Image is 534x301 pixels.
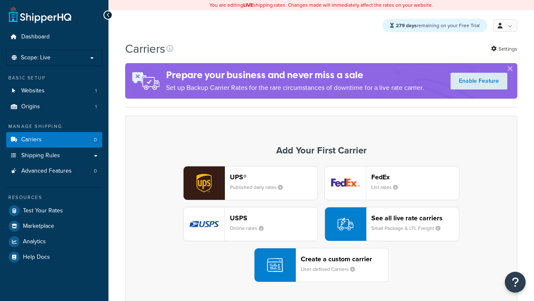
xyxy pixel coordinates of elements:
[23,223,54,230] span: Marketplace
[491,43,517,55] a: Settings
[6,163,102,179] li: Advanced Features
[6,250,102,265] a: Help Docs
[94,168,97,175] span: 0
[371,184,405,191] small: List rates
[166,82,424,94] p: Set up Backup Carrier Rates for the rare circumstances of downtime for a live rate carrier.
[301,265,362,273] small: User-defined Carriers
[230,224,270,232] small: Online rates
[325,166,459,200] button: fedEx logoFedExList rates
[6,132,102,148] li: Carriers
[183,166,318,200] button: ups logoUPS®Published daily rates
[371,173,459,181] header: FedEx
[6,74,102,82] div: Basic Setup
[338,216,353,232] img: icon-carrier-liverate-becf4550.svg
[9,6,71,23] a: ShipperHQ Home
[230,214,317,222] header: USPS
[301,255,388,263] header: Create a custom carrier
[505,272,526,293] button: Open Resource Center
[125,63,166,99] img: ad-rules-rateshop-fe6ec290ccb7230408bd80ed9643f0289d75e0ffd9eb532fc0e269fcd187b520.png
[451,73,507,89] a: Enable Feature
[21,87,45,94] span: Websites
[184,166,224,200] img: ups logo
[267,257,283,273] img: icon-carrier-custom-c93b8a24.svg
[21,33,50,41] span: Dashboard
[230,173,317,181] header: UPS®
[6,219,102,234] a: Marketplace
[6,163,102,179] a: Advanced Features 0
[23,254,50,261] span: Help Docs
[6,234,102,249] a: Analytics
[243,1,253,9] b: LIVE
[23,207,63,214] span: Test Your Rates
[134,145,509,156] h3: Add Your First Carrier
[6,148,102,163] a: Shipping Rules
[396,22,417,29] strong: 279 days
[6,99,102,115] a: Origins 1
[383,19,487,32] div: remaining on your Free Trial
[21,54,50,61] span: Scope: Live
[6,29,102,45] a: Dashboard
[230,184,290,191] small: Published daily rates
[21,136,42,143] span: Carriers
[95,87,97,94] span: 1
[95,103,97,110] span: 1
[254,248,389,282] button: Create a custom carrierUser-defined Carriers
[125,41,165,57] h1: Carriers
[23,238,46,245] span: Analytics
[6,99,102,115] li: Origins
[6,123,102,130] div: Manage Shipping
[6,203,102,218] a: Test Your Rates
[21,103,40,110] span: Origins
[6,132,102,148] a: Carriers 0
[184,207,224,241] img: usps logo
[325,207,459,241] button: See all live rate carriersSmall Package & LTL Freight
[325,166,366,200] img: fedEx logo
[6,83,102,99] li: Websites
[183,207,318,241] button: usps logoUSPSOnline rates
[6,194,102,201] div: Resources
[94,136,97,143] span: 0
[21,168,72,175] span: Advanced Features
[6,83,102,99] a: Websites 1
[371,224,447,232] small: Small Package & LTL Freight
[371,214,459,222] header: See all live rate carriers
[166,68,424,82] h4: Prepare your business and never miss a sale
[21,152,60,159] span: Shipping Rules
